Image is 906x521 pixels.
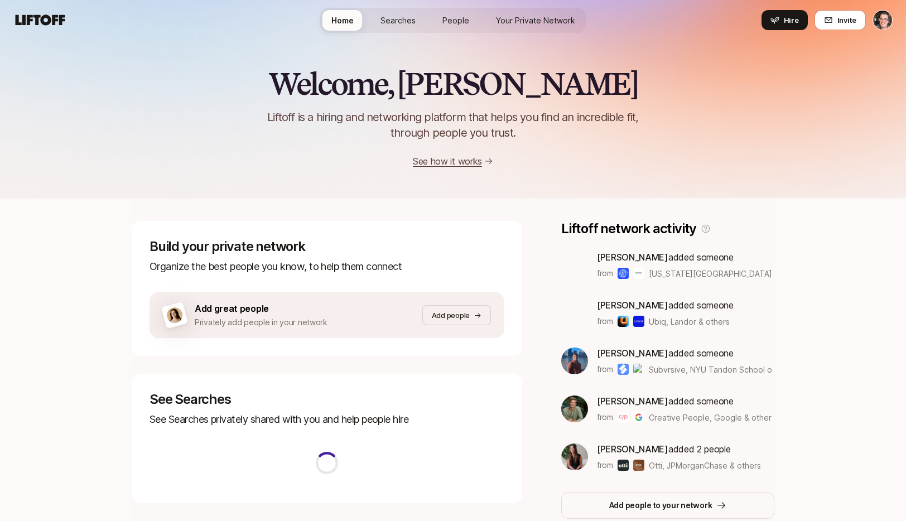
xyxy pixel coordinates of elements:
p: from [597,363,613,376]
img: Roberto Regio Co, Ltd. [633,268,644,279]
span: [PERSON_NAME] [597,252,668,263]
a: See how it works [413,156,482,167]
span: Hire [784,15,799,26]
span: Searches [380,15,416,26]
img: Subvrsive [618,364,629,375]
p: added someone [597,298,734,312]
img: Rhode Island School of Design [618,268,629,279]
p: Organize the best people you know, to help them connect [150,259,504,274]
span: [PERSON_NAME] [597,395,668,407]
p: Liftoff is a hiring and networking platform that helps you find an incredible fit, through people... [253,109,653,141]
p: added 2 people [597,442,761,456]
img: Creative People [618,412,629,423]
span: Subvrsive, NYU Tandon School of Engineering & others [649,365,855,374]
p: Add people to your network [609,499,712,512]
p: Build your private network [150,239,504,254]
p: See Searches [150,392,504,407]
span: [PERSON_NAME] [597,348,668,359]
p: from [597,267,613,280]
img: Eric Smith [873,11,892,30]
span: [PERSON_NAME] [597,443,668,455]
a: Searches [372,10,425,31]
span: Invite [837,15,856,26]
p: added someone [597,346,772,360]
a: People [433,10,478,31]
button: Invite [815,10,866,30]
p: from [597,411,613,424]
a: Your Private Network [487,10,584,31]
span: Creative People, Google & others [649,412,772,423]
img: Otti [618,460,629,471]
span: [PERSON_NAME] [597,300,668,311]
img: Ubiq [618,316,629,327]
button: Eric Smith [873,10,893,30]
span: Your Private Network [496,15,575,26]
img: NYU Tandon School of Engineering [633,364,644,375]
p: Liftoff network activity [561,221,696,237]
img: Google [633,412,644,423]
img: 33ee49e1_eec9_43f1_bb5d_6b38e313ba2b.jpg [561,443,588,470]
p: from [597,459,613,472]
button: Hire [762,10,808,30]
img: 138fb35e_422b_4af4_9317_e6392f466d67.jpg [561,348,588,374]
button: Add people to your network [561,492,774,519]
p: added someone [597,394,772,408]
a: Home [322,10,363,31]
p: Add people [432,310,470,321]
p: from [597,315,613,328]
p: added someone [597,250,772,264]
p: See Searches privately shared with you and help people hire [150,412,504,427]
h2: Welcome, [PERSON_NAME] [268,67,638,100]
p: Privately add people in your network [195,316,327,329]
img: JPMorganChase [633,460,644,471]
img: woman-on-brown-bg.png [165,306,184,325]
p: Add great people [195,301,327,316]
img: 2e348a25_cdd4_49e2_8f8b_0832a7ba009a.jpg [561,395,588,422]
button: Add people [422,305,491,325]
span: Otti, JPMorganChase & others [649,460,761,471]
span: People [442,15,469,26]
span: Ubiq, Landor & others [649,316,730,327]
img: Landor [633,316,644,327]
span: Home [331,15,354,26]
